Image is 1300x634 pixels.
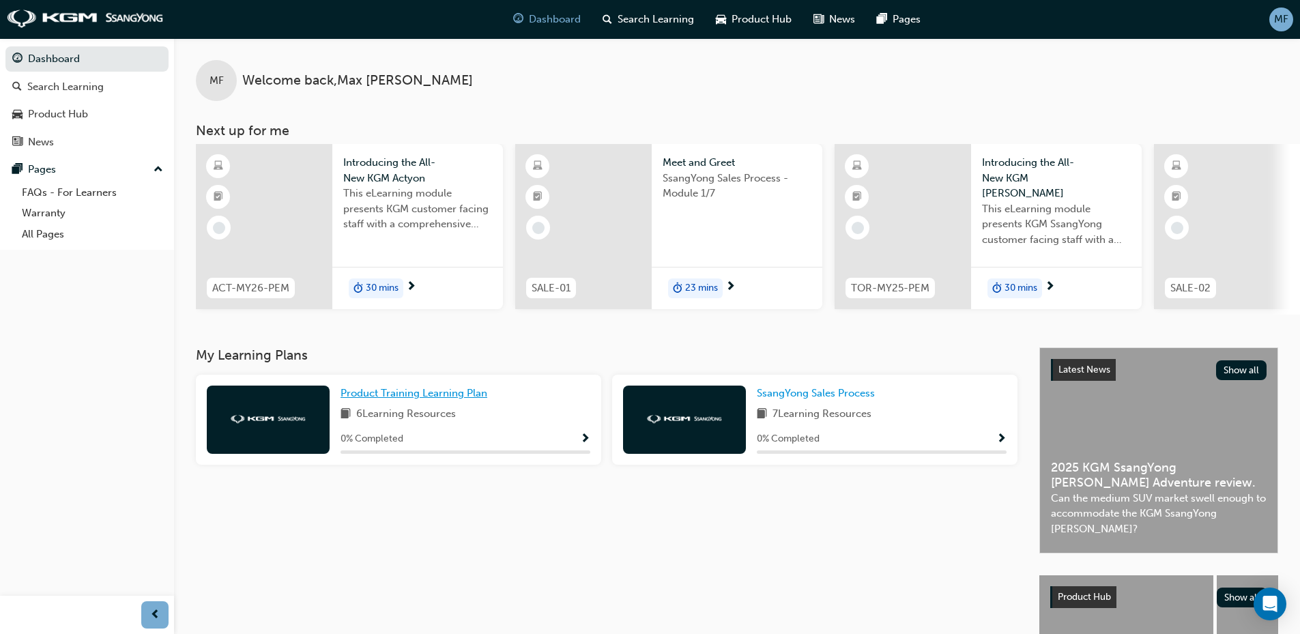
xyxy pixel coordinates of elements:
[705,5,803,33] a: car-iconProduct Hub
[341,406,351,423] span: book-icon
[835,144,1142,309] a: TOR-MY25-PEMIntroducing the All-New KGM [PERSON_NAME]This eLearning module presents KGM SsangYong...
[513,11,523,28] span: guage-icon
[28,162,56,177] div: Pages
[851,280,929,296] span: TOR-MY25-PEM
[992,280,1002,298] span: duration-icon
[12,53,23,66] span: guage-icon
[5,44,169,157] button: DashboardSearch LearningProduct HubNews
[533,188,543,206] span: booktick-icon
[1217,588,1268,607] button: Show all
[685,280,718,296] span: 23 mins
[1269,8,1293,31] button: MF
[214,158,223,175] span: learningResourceType_ELEARNING-icon
[16,182,169,203] a: FAQs - For Learners
[592,5,705,33] a: search-iconSearch Learning
[1170,280,1211,296] span: SALE-02
[12,164,23,176] span: pages-icon
[341,387,487,399] span: Product Training Learning Plan
[1039,347,1278,553] a: Latest NewsShow all2025 KGM SsangYong [PERSON_NAME] Adventure review.Can the medium SUV market sw...
[5,46,169,72] a: Dashboard
[852,188,862,206] span: booktick-icon
[533,158,543,175] span: learningResourceType_ELEARNING-icon
[757,386,880,401] a: SsangYong Sales Process
[893,12,921,27] span: Pages
[5,102,169,127] a: Product Hub
[852,158,862,175] span: learningResourceType_ELEARNING-icon
[515,144,822,309] a: SALE-01Meet and GreetSsangYong Sales Process - Module 1/7duration-icon23 mins
[5,74,169,100] a: Search Learning
[532,222,545,234] span: learningRecordVerb_NONE-icon
[1254,588,1286,620] div: Open Intercom Messenger
[5,130,169,155] a: News
[877,11,887,28] span: pages-icon
[757,431,820,447] span: 0 % Completed
[803,5,866,33] a: news-iconNews
[213,222,225,234] span: learningRecordVerb_NONE-icon
[1051,491,1267,537] span: Can the medium SUV market swell enough to accommodate the KGM SsangYong [PERSON_NAME]?
[829,12,855,27] span: News
[663,155,811,171] span: Meet and Greet
[212,280,289,296] span: ACT-MY26-PEM
[982,201,1131,248] span: This eLearning module presents KGM SsangYong customer facing staff with a comprehensive introduct...
[1051,460,1267,491] span: 2025 KGM SsangYong [PERSON_NAME] Adventure review.
[1216,360,1267,380] button: Show all
[1050,586,1267,608] a: Product HubShow all
[16,224,169,245] a: All Pages
[580,431,590,448] button: Show Progress
[852,222,864,234] span: learningRecordVerb_NONE-icon
[1274,12,1288,27] span: MF
[529,12,581,27] span: Dashboard
[580,433,590,446] span: Show Progress
[1058,591,1111,603] span: Product Hub
[1045,281,1055,293] span: next-icon
[982,155,1131,201] span: Introducing the All-New KGM [PERSON_NAME]
[28,134,54,150] div: News
[12,109,23,121] span: car-icon
[28,106,88,122] div: Product Hub
[1051,359,1267,381] a: Latest NewsShow all
[174,123,1300,139] h3: Next up for me
[341,431,403,447] span: 0 % Completed
[150,607,160,624] span: prev-icon
[341,386,493,401] a: Product Training Learning Plan
[502,5,592,33] a: guage-iconDashboard
[1171,222,1183,234] span: learningRecordVerb_NONE-icon
[647,415,722,424] img: kgm
[663,171,811,201] span: SsangYong Sales Process - Module 1/7
[196,347,1017,363] h3: My Learning Plans
[5,157,169,182] button: Pages
[732,12,792,27] span: Product Hub
[673,280,682,298] span: duration-icon
[210,73,224,89] span: MF
[214,188,223,206] span: booktick-icon
[406,281,416,293] span: next-icon
[343,186,492,232] span: This eLearning module presents KGM customer facing staff with a comprehensive introduction to the...
[196,144,503,309] a: ACT-MY26-PEMIntroducing the All-New KGM ActyonThis eLearning module presents KGM customer facing ...
[27,79,104,95] div: Search Learning
[603,11,612,28] span: search-icon
[242,73,473,89] span: Welcome back , Max [PERSON_NAME]
[725,281,736,293] span: next-icon
[772,406,871,423] span: 7 Learning Resources
[716,11,726,28] span: car-icon
[996,431,1007,448] button: Show Progress
[866,5,931,33] a: pages-iconPages
[1005,280,1037,296] span: 30 mins
[996,433,1007,446] span: Show Progress
[154,161,163,179] span: up-icon
[757,406,767,423] span: book-icon
[343,155,492,186] span: Introducing the All-New KGM Actyon
[353,280,363,298] span: duration-icon
[366,280,399,296] span: 30 mins
[356,406,456,423] span: 6 Learning Resources
[231,415,306,424] img: kgm
[7,10,164,29] img: kgm
[12,81,22,93] span: search-icon
[813,11,824,28] span: news-icon
[1172,188,1181,206] span: booktick-icon
[532,280,570,296] span: SALE-01
[618,12,694,27] span: Search Learning
[1172,158,1181,175] span: learningResourceType_ELEARNING-icon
